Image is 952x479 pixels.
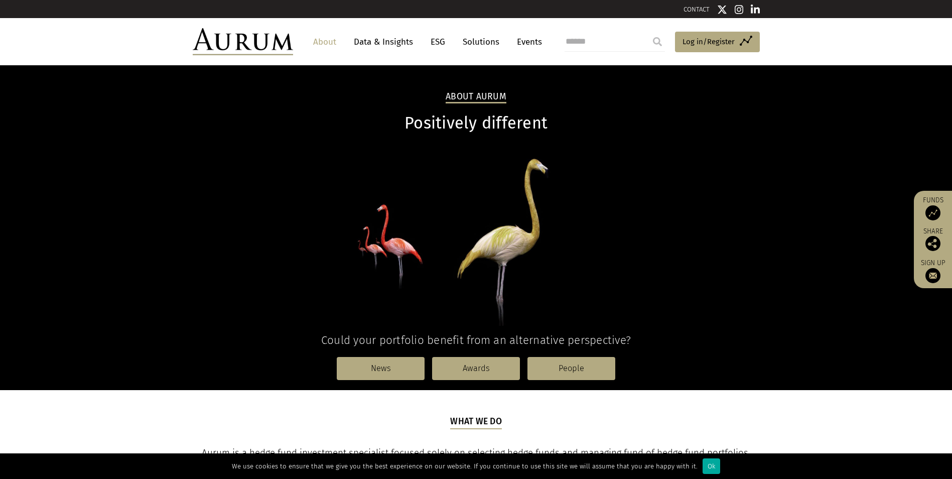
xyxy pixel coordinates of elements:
[308,33,341,51] a: About
[193,113,760,133] h1: Positively different
[193,28,293,55] img: Aurum
[458,33,504,51] a: Solutions
[349,33,418,51] a: Data & Insights
[647,32,667,52] input: Submit
[202,447,750,473] span: Aurum is a hedge fund investment specialist focused solely on selecting hedge funds and managing ...
[717,5,727,15] img: Twitter icon
[925,205,940,220] img: Access Funds
[683,36,735,48] span: Log in/Register
[426,33,450,51] a: ESG
[675,32,760,53] a: Log in/Register
[925,236,940,251] img: Share this post
[446,91,506,103] h2: About Aurum
[527,357,615,380] a: People
[919,259,947,283] a: Sign up
[703,458,720,474] div: Ok
[925,268,940,283] img: Sign up to our newsletter
[450,415,502,429] h5: What we do
[919,228,947,251] div: Share
[684,6,710,13] a: CONTACT
[919,196,947,220] a: Funds
[512,33,542,51] a: Events
[432,357,520,380] a: Awards
[751,5,760,15] img: Linkedin icon
[337,357,425,380] a: News
[193,333,760,347] h4: Could your portfolio benefit from an alternative perspective?
[735,5,744,15] img: Instagram icon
